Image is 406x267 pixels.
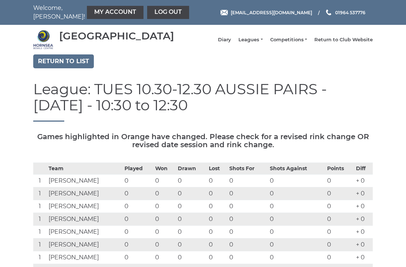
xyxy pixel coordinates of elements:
[153,239,176,251] td: 0
[207,200,227,213] td: 0
[354,226,373,239] td: + 0
[207,239,227,251] td: 0
[268,175,326,187] td: 0
[47,200,123,213] td: [PERSON_NAME]
[47,163,123,175] th: Team
[335,9,365,15] span: 01964 537776
[268,213,326,226] td: 0
[33,187,47,200] td: 1
[33,81,373,122] h1: League: TUES 10.30-12.30 AUSSIE PAIRS - [DATE] - 10:30 to 12:30
[176,226,207,239] td: 0
[153,163,176,175] th: Won
[33,213,47,226] td: 1
[207,251,227,264] td: 0
[325,226,354,239] td: 0
[354,187,373,200] td: + 0
[33,133,373,149] h5: Games highlighted in Orange have changed. Please check for a revised rink change OR revised date ...
[325,239,354,251] td: 0
[227,251,268,264] td: 0
[354,163,373,175] th: Diff
[207,163,227,175] th: Lost
[176,187,207,200] td: 0
[153,213,176,226] td: 0
[207,175,227,187] td: 0
[325,213,354,226] td: 0
[227,175,268,187] td: 0
[123,187,153,200] td: 0
[268,239,326,251] td: 0
[268,187,326,200] td: 0
[47,251,123,264] td: [PERSON_NAME]
[325,200,354,213] td: 0
[147,6,189,19] a: Log out
[268,251,326,264] td: 0
[268,200,326,213] td: 0
[33,175,47,187] td: 1
[227,213,268,226] td: 0
[87,6,143,19] a: My Account
[227,226,268,239] td: 0
[123,213,153,226] td: 0
[123,226,153,239] td: 0
[47,239,123,251] td: [PERSON_NAME]
[176,200,207,213] td: 0
[326,9,331,15] img: Phone us
[176,213,207,226] td: 0
[123,251,153,264] td: 0
[123,175,153,187] td: 0
[354,213,373,226] td: + 0
[231,9,312,15] span: [EMAIL_ADDRESS][DOMAIN_NAME]
[354,200,373,213] td: + 0
[354,239,373,251] td: + 0
[176,239,207,251] td: 0
[325,187,354,200] td: 0
[47,175,123,187] td: [PERSON_NAME]
[325,9,365,16] a: Phone us 01964 537776
[123,239,153,251] td: 0
[176,251,207,264] td: 0
[59,30,174,42] div: [GEOGRAPHIC_DATA]
[153,226,176,239] td: 0
[33,251,47,264] td: 1
[221,10,228,15] img: Email
[325,175,354,187] td: 0
[207,226,227,239] td: 0
[207,187,227,200] td: 0
[238,37,263,43] a: Leagues
[153,175,176,187] td: 0
[354,251,373,264] td: + 0
[268,163,326,175] th: Shots Against
[47,213,123,226] td: [PERSON_NAME]
[207,213,227,226] td: 0
[33,239,47,251] td: 1
[153,251,176,264] td: 0
[47,226,123,239] td: [PERSON_NAME]
[33,226,47,239] td: 1
[354,175,373,187] td: + 0
[227,200,268,213] td: 0
[176,175,207,187] td: 0
[33,200,47,213] td: 1
[270,37,307,43] a: Competitions
[123,163,153,175] th: Played
[325,163,354,175] th: Points
[47,187,123,200] td: [PERSON_NAME]
[314,37,373,43] a: Return to Club Website
[123,200,153,213] td: 0
[218,37,231,43] a: Diary
[33,30,53,50] img: Hornsea Bowls Centre
[33,4,168,21] nav: Welcome, [PERSON_NAME]!
[227,163,268,175] th: Shots For
[221,9,312,16] a: Email [EMAIL_ADDRESS][DOMAIN_NAME]
[325,251,354,264] td: 0
[268,226,326,239] td: 0
[176,163,207,175] th: Drawn
[227,239,268,251] td: 0
[227,187,268,200] td: 0
[33,54,94,68] a: Return to list
[153,200,176,213] td: 0
[153,187,176,200] td: 0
